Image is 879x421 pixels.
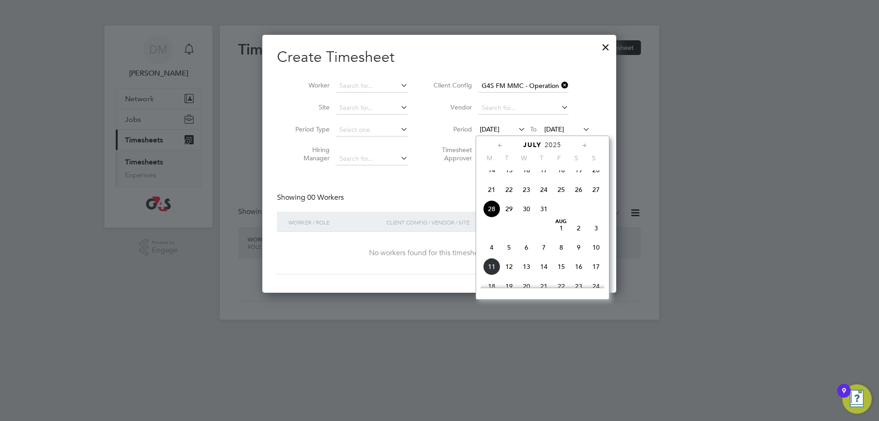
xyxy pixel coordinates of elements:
span: W [515,154,533,162]
span: 6 [518,239,535,256]
span: 29 [500,200,518,218]
span: 15 [500,161,518,179]
span: T [533,154,550,162]
span: 16 [570,258,587,275]
span: T [498,154,515,162]
span: 14 [483,161,500,179]
span: 25 [553,181,570,198]
span: 23 [518,181,535,198]
span: [DATE] [544,125,564,133]
label: Period [431,125,472,133]
span: 16 [518,161,535,179]
span: 2025 [545,141,561,149]
span: 5 [500,239,518,256]
span: 13 [518,258,535,275]
div: No workers found for this timesheet period. [286,248,592,258]
div: Worker / Role [286,212,384,233]
label: Period Type [288,125,330,133]
label: Hiring Manager [288,146,330,162]
span: 14 [535,258,553,275]
span: 21 [535,278,553,295]
input: Search for... [478,80,569,93]
span: 4 [483,239,500,256]
span: 23 [570,278,587,295]
span: To [527,123,539,135]
span: July [523,141,542,149]
div: Showing [277,193,346,202]
span: 17 [587,258,605,275]
span: 11 [483,258,500,275]
span: S [568,154,585,162]
span: 20 [518,278,535,295]
span: 26 [570,181,587,198]
span: Aug [553,219,570,224]
span: 24 [587,278,605,295]
span: 22 [553,278,570,295]
span: 19 [570,161,587,179]
span: 9 [570,239,587,256]
span: F [550,154,568,162]
input: Search for... [336,153,408,165]
span: 20 [587,161,605,179]
label: Timesheet Approver [431,146,472,162]
span: 18 [483,278,500,295]
span: 18 [553,161,570,179]
span: 31 [535,200,553,218]
span: 17 [535,161,553,179]
div: Client Config / Vendor / Site [384,212,531,233]
span: 22 [500,181,518,198]
span: 27 [587,181,605,198]
span: 30 [518,200,535,218]
input: Search for... [478,102,569,115]
span: 8 [553,239,570,256]
div: 9 [842,391,846,403]
input: Search for... [336,80,408,93]
span: 12 [500,258,518,275]
span: 15 [553,258,570,275]
input: Search for... [336,102,408,115]
button: Open Resource Center, 9 new notifications [842,384,872,414]
label: Vendor [431,103,472,111]
span: 7 [535,239,553,256]
span: 00 Workers [307,193,344,202]
input: Select one [336,124,408,137]
span: 10 [587,239,605,256]
label: Client Config [431,81,472,89]
span: S [585,154,602,162]
span: 21 [483,181,500,198]
label: Site [288,103,330,111]
span: 24 [535,181,553,198]
span: 1 [553,219,570,237]
span: 19 [500,278,518,295]
span: 2 [570,219,587,237]
span: 28 [483,200,500,218]
label: Worker [288,81,330,89]
h2: Create Timesheet [277,48,602,67]
span: [DATE] [480,125,499,133]
span: 3 [587,219,605,237]
span: M [481,154,498,162]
